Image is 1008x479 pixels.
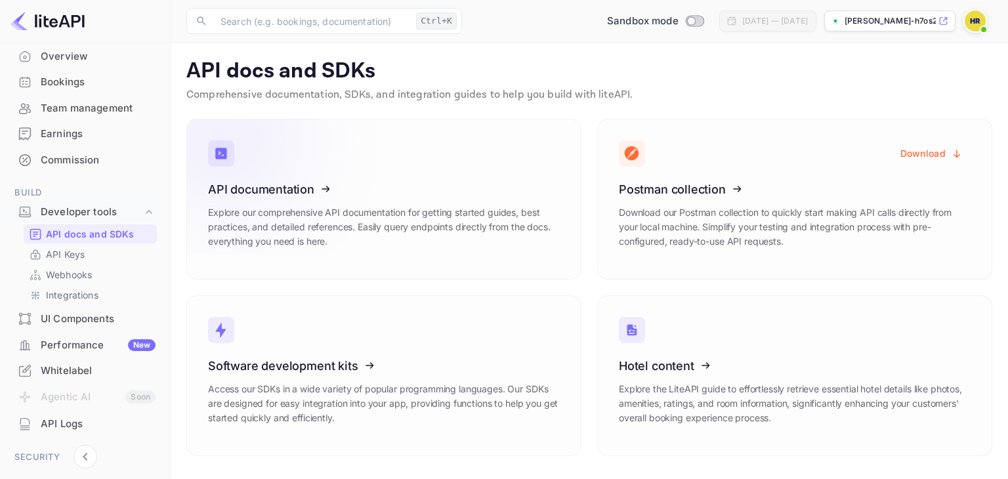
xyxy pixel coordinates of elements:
[597,295,992,456] a: Hotel contentExplore the LiteAPI guide to effortlessly retrieve essential hotel details like phot...
[416,12,457,30] div: Ctrl+K
[186,58,992,85] p: API docs and SDKs
[41,127,156,142] div: Earnings
[186,295,581,456] a: Software development kitsAccess our SDKs in a wide variety of popular programming languages. Our ...
[186,87,992,103] p: Comprehensive documentation, SDKs, and integration guides to help you build with liteAPI.
[186,119,581,280] a: API documentationExplore our comprehensive API documentation for getting started guides, best pra...
[8,358,162,384] div: Whitelabel
[8,186,162,200] span: Build
[24,265,157,284] div: Webhooks
[41,338,156,353] div: Performance
[8,333,162,358] div: PerformanceNew
[965,10,986,31] img: haroun RAMI
[24,285,157,304] div: Integrations
[46,288,98,302] p: Integrations
[8,306,162,332] div: UI Components
[607,14,679,29] span: Sandbox mode
[619,182,971,196] h3: Postman collection
[742,15,808,27] div: [DATE] — [DATE]
[8,96,162,120] a: Team management
[8,121,162,146] a: Earnings
[8,306,162,331] a: UI Components
[29,227,152,241] a: API docs and SDKs
[619,205,971,249] p: Download our Postman collection to quickly start making API calls directly from your local machin...
[602,14,709,29] div: Switch to Production mode
[8,201,162,224] div: Developer tools
[8,70,162,95] div: Bookings
[73,445,97,469] button: Collapse navigation
[41,49,156,64] div: Overview
[41,205,142,220] div: Developer tools
[8,44,162,68] a: Overview
[8,148,162,172] a: Commission
[8,333,162,357] a: PerformanceNew
[41,364,156,379] div: Whitelabel
[8,70,162,94] a: Bookings
[10,10,85,31] img: LiteAPI logo
[24,245,157,264] div: API Keys
[29,268,152,281] a: Webhooks
[24,224,157,243] div: API docs and SDKs
[41,153,156,168] div: Commission
[8,44,162,70] div: Overview
[8,450,162,465] span: Security
[29,288,152,302] a: Integrations
[41,312,156,327] div: UI Components
[46,268,92,281] p: Webhooks
[8,411,162,436] a: API Logs
[845,15,936,27] p: [PERSON_NAME]-h7os2.nuit...
[41,101,156,116] div: Team management
[46,227,135,241] p: API docs and SDKs
[46,247,85,261] p: API Keys
[41,417,156,432] div: API Logs
[619,382,971,425] p: Explore the LiteAPI guide to effortlessly retrieve essential hotel details like photos, amenities...
[208,382,560,425] p: Access our SDKs in a wide variety of popular programming languages. Our SDKs are designed for eas...
[213,8,411,34] input: Search (e.g. bookings, documentation)
[8,411,162,437] div: API Logs
[208,359,560,373] h3: Software development kits
[619,359,971,373] h3: Hotel content
[128,339,156,351] div: New
[8,358,162,383] a: Whitelabel
[8,121,162,147] div: Earnings
[29,247,152,261] a: API Keys
[8,96,162,121] div: Team management
[8,148,162,173] div: Commission
[41,75,156,90] div: Bookings
[892,140,971,166] button: Download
